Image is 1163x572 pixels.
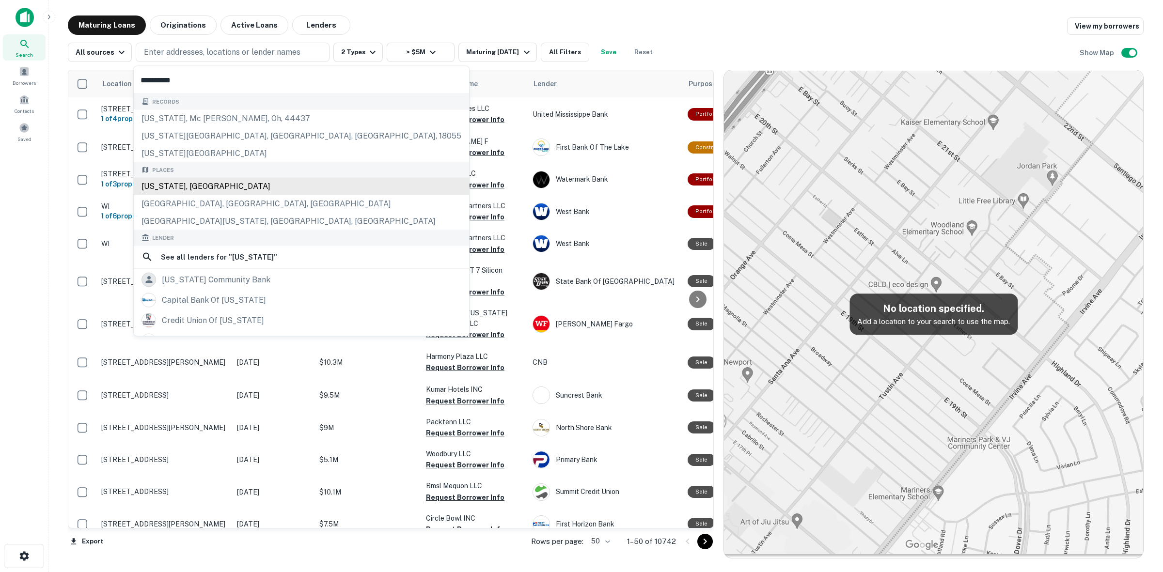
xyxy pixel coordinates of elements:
span: Saved [17,135,31,143]
button: Export [68,534,106,549]
p: 1–50 of 10742 [627,536,676,547]
div: Primary Bank [533,451,678,468]
div: Sale [688,238,715,250]
p: $9M [319,422,416,433]
h6: Show Map [1080,47,1116,58]
p: [STREET_ADDRESS] [101,277,227,286]
div: West Bank [533,203,678,220]
a: Search [3,34,46,61]
p: [DATE] [237,422,310,433]
span: Records [152,98,179,106]
img: map-placeholder.webp [724,70,1143,558]
span: Contacts [15,107,34,115]
div: This is a portfolio loan with 6 properties [688,205,726,217]
a: [US_STATE] community bank [134,269,469,290]
button: Request Borrower Info [426,427,504,439]
button: All sources [68,43,132,62]
h6: 1 of 3 properties [101,179,227,189]
img: picture [533,139,550,155]
span: Borrowers [13,79,36,87]
a: View my borrowers [1067,17,1144,35]
a: [US_STATE] community capital [134,330,469,351]
p: $9.5M [319,390,416,401]
img: capitalize-icon.png [16,8,34,27]
div: Sale [688,421,715,433]
button: Go to next page [697,534,713,549]
span: Search [16,51,33,59]
span: Lender [534,78,557,90]
p: Packtenn LLC [426,417,523,427]
div: credit union of [US_STATE] [162,313,264,327]
p: $10.3M [319,357,416,368]
a: Contacts [3,91,46,117]
p: [DATE] [237,487,310,497]
span: Places [152,166,174,174]
p: [STREET_ADDRESS] [101,170,227,178]
th: Lender [528,70,683,97]
p: LOT 6 And LOT 7 Silicon Prairie LLC [426,265,523,286]
div: [PERSON_NAME] Fargo [533,315,678,333]
p: WI [101,202,227,211]
button: Reset [628,43,659,62]
div: [US_STATE] community capital [162,333,279,348]
p: Dippin Dots LLC [426,168,523,179]
button: Maturing Loans [68,15,146,35]
p: [DATE] [237,390,310,401]
p: [STREET_ADDRESS][PERSON_NAME] [101,143,227,152]
img: picture [533,387,550,403]
div: Watermark Bank [533,171,678,188]
p: [STREET_ADDRESS] [101,320,227,328]
p: [DATE] [237,454,310,465]
p: WI [101,239,227,248]
img: picture [533,171,550,188]
button: Active Loans [220,15,288,35]
div: State Bank Of [GEOGRAPHIC_DATA] [533,273,678,290]
div: [US_STATE] community bank [162,272,270,287]
div: Maturing [DATE] [466,46,532,58]
div: North Shore Bank [533,419,678,436]
div: First Bank Of The Lake [533,139,678,156]
div: [US_STATE], [GEOGRAPHIC_DATA] [134,178,469,195]
div: [GEOGRAPHIC_DATA], [GEOGRAPHIC_DATA], [GEOGRAPHIC_DATA] [134,195,469,213]
p: $10.1M [319,487,416,497]
h5: No location specified. [857,301,1010,316]
p: [STREET_ADDRESS][PERSON_NAME] [101,358,227,367]
div: [US_STATE][GEOGRAPHIC_DATA], [GEOGRAPHIC_DATA], [GEOGRAPHIC_DATA], 18055 [134,127,469,144]
p: [DATE] [237,519,310,529]
p: [STREET_ADDRESS] [101,455,227,464]
button: Request Borrower Info [426,395,504,407]
p: [STREET_ADDRESS][PERSON_NAME] [101,423,227,432]
div: [GEOGRAPHIC_DATA][US_STATE], [GEOGRAPHIC_DATA], [GEOGRAPHIC_DATA] [134,213,469,230]
div: capital bank of [US_STATE] [162,293,266,307]
h6: 1 of 4 properties [101,113,227,124]
div: All sources [76,46,127,58]
p: Bmsl Mequon LLC [426,480,523,491]
p: SUN Prairie Partners LLC [426,201,523,211]
iframe: Chat Widget [1115,495,1163,541]
div: 50 [587,534,612,548]
img: picture [533,451,550,468]
h6: 1 of 6 properties [101,211,227,221]
img: picture [533,273,550,290]
img: picture [533,203,550,220]
img: picture [533,419,550,436]
div: First Horizon Bank [533,515,678,533]
img: picture [142,313,156,327]
p: BRH Properties LLC [426,103,523,114]
button: Request Borrower Info [426,459,504,471]
button: Save your search to get updates of matches that match your search criteria. [593,43,624,62]
p: United Mississippe Bank [533,109,678,120]
p: Kumar Hotels INC [426,384,523,395]
div: [US_STATE][GEOGRAPHIC_DATA] [134,144,469,162]
a: Borrowers [3,62,46,89]
button: Enter addresses, locations or lender names [136,43,330,62]
p: Rows per page: [531,536,583,547]
p: Enter addresses, locations or lender names [144,46,300,58]
p: $5.1M [319,454,416,465]
p: SUN Prairie Partners LLC [426,232,523,243]
button: Request Borrower Info [426,524,504,535]
button: Request Borrower Info [426,492,504,503]
div: [US_STATE], mc [PERSON_NAME], oh, 44437 [134,109,469,127]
